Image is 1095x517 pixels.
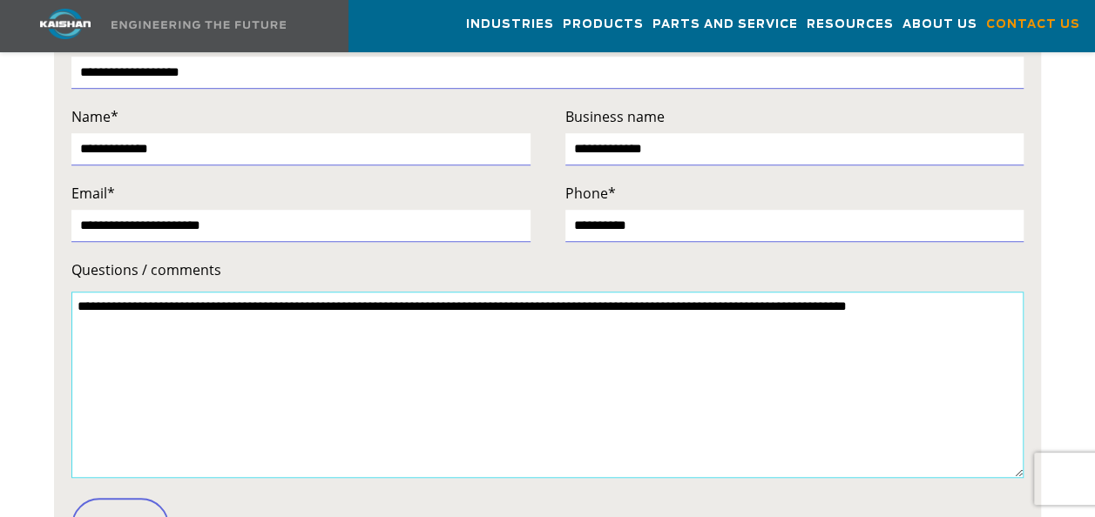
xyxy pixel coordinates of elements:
[652,1,798,48] a: Parts and Service
[71,104,530,129] label: Name*
[466,15,554,35] span: Industries
[807,15,894,35] span: Resources
[902,1,977,48] a: About Us
[71,181,530,205] label: Email*
[565,181,1024,205] label: Phone*
[466,1,554,48] a: Industries
[807,1,894,48] a: Resources
[563,1,644,48] a: Products
[563,15,644,35] span: Products
[112,21,286,29] img: Engineering the future
[902,15,977,35] span: About Us
[986,1,1080,48] a: Contact Us
[652,15,798,35] span: Parts and Service
[565,104,1024,129] label: Business name
[986,15,1080,35] span: Contact Us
